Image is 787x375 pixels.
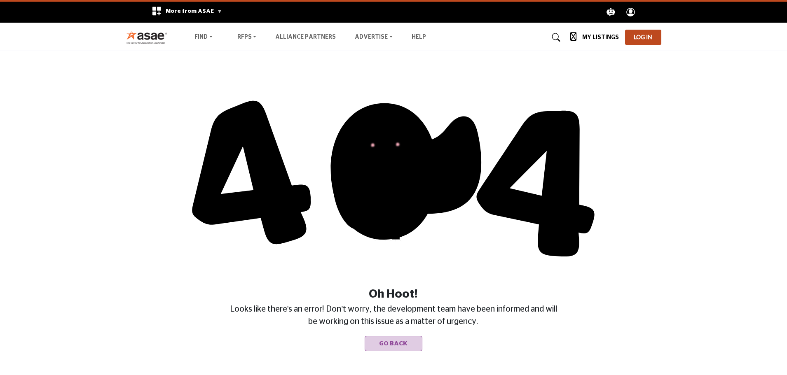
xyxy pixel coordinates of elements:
p: Looks like there's an error! Don't worry, the development team have been informed and will be wor... [229,286,559,328]
img: Site Logo [126,30,172,44]
a: Search [544,31,566,44]
button: Log In [625,30,661,45]
div: My Listings [570,33,619,42]
a: Find [189,32,218,43]
span: Oh Hoot! [229,286,559,303]
h5: My Listings [582,34,619,41]
a: RFPs [232,32,262,43]
a: Alliance Partners [275,34,336,40]
span: More from ASAE [166,8,222,14]
button: Go Back [365,336,422,351]
div: More from ASAE [146,2,227,23]
a: Help [412,34,426,40]
span: Log In [634,33,652,40]
a: Advertise [349,32,398,43]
